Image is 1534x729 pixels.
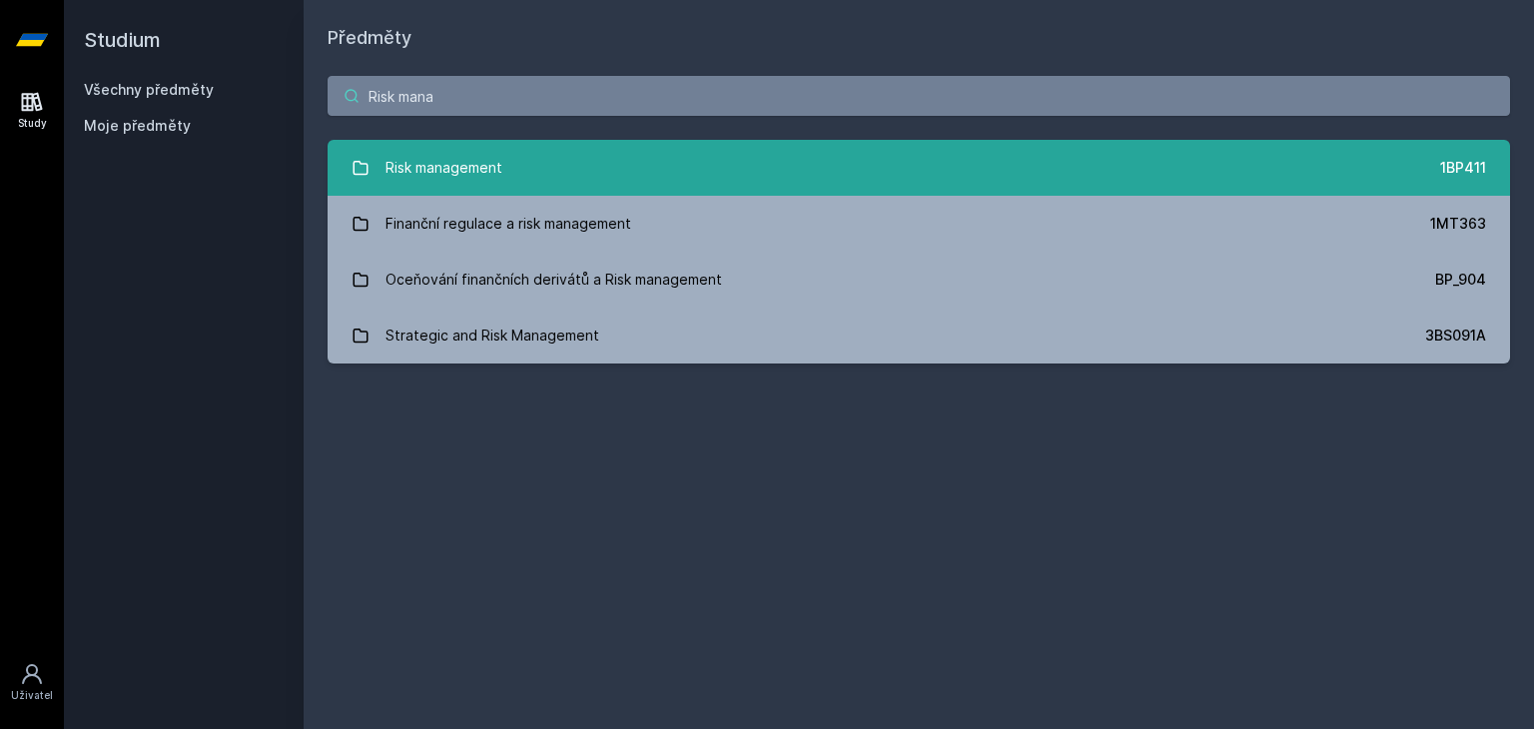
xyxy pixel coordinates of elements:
h1: Předměty [328,24,1510,52]
a: Risk management 1BP411 [328,140,1510,196]
a: Finanční regulace a risk management 1MT363 [328,196,1510,252]
div: Study [18,116,47,131]
a: Všechny předměty [84,81,214,98]
a: Uživatel [4,652,60,713]
a: Oceňování finančních derivátů a Risk management BP_904 [328,252,1510,308]
div: Oceňování finančních derivátů a Risk management [385,260,722,300]
div: Finanční regulace a risk management [385,204,631,244]
div: Risk management [385,148,502,188]
div: 1MT363 [1430,214,1486,234]
div: Uživatel [11,688,53,703]
div: 3BS091A [1425,326,1486,346]
div: BP_904 [1435,270,1486,290]
div: 1BP411 [1440,158,1486,178]
a: Strategic and Risk Management 3BS091A [328,308,1510,364]
span: Moje předměty [84,116,191,136]
a: Study [4,80,60,141]
div: Strategic and Risk Management [385,316,599,356]
input: Název nebo ident předmětu… [328,76,1510,116]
